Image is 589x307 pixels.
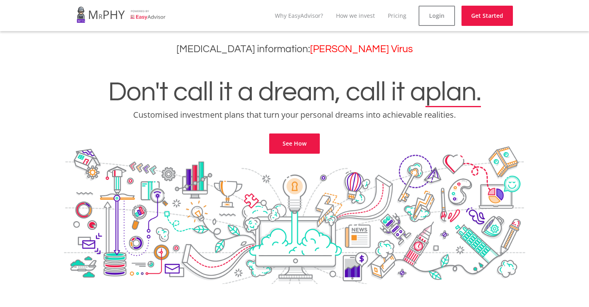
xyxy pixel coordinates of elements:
[275,12,323,19] a: Why EasyAdvisor?
[269,133,320,154] a: See How
[425,78,481,106] span: plan.
[419,6,455,26] a: Login
[336,12,375,19] a: How we invest
[6,78,583,106] h1: Don't call it a dream, call it a
[6,43,583,55] h3: [MEDICAL_DATA] information:
[461,6,513,26] a: Get Started
[310,44,413,54] a: [PERSON_NAME] Virus
[6,109,583,121] p: Customised investment plans that turn your personal dreams into achievable realities.
[388,12,406,19] a: Pricing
